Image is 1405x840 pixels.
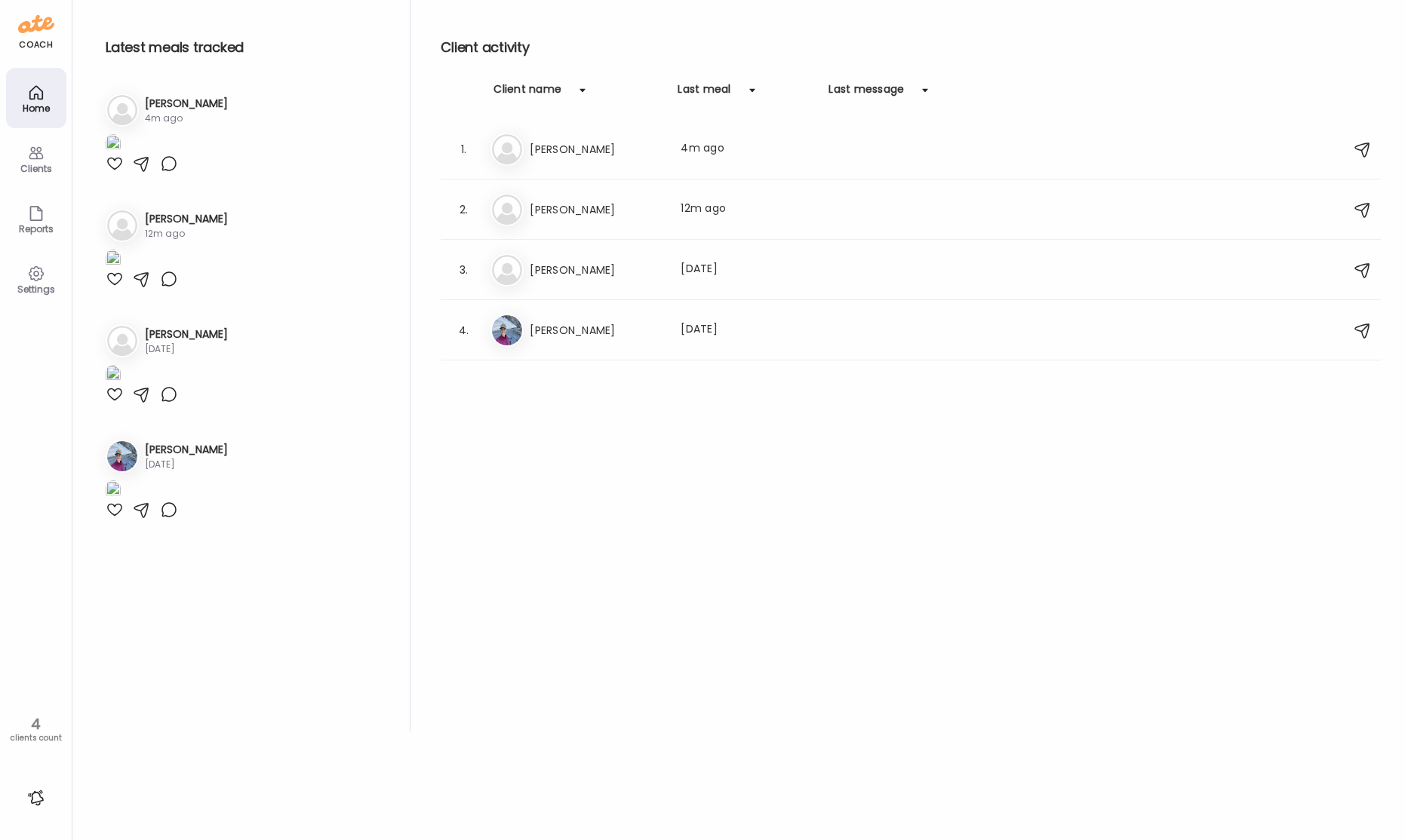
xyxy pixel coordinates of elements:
img: bg-avatar-default.svg [107,210,137,241]
img: bg-avatar-default.svg [492,255,522,285]
h2: Client activity [441,36,1381,59]
div: 12m ago [681,201,813,219]
div: coach [19,38,53,51]
div: 4 [5,715,66,733]
div: [DATE] [681,321,813,339]
div: 12m ago [145,227,228,241]
div: 4m ago [145,112,228,125]
div: Client name [493,81,561,106]
img: images%2FblWSTIpgEIR3pfRINLsBmUjfzpF3%2FHUsyFp1IQRSuSo1pg4sU%2FrNH3zwX5wThB8LiywZN6_1080 [106,365,121,385]
div: clients count [5,733,66,743]
h3: [PERSON_NAME] [530,140,663,158]
div: 2. [454,201,472,219]
div: Settings [9,284,63,294]
img: images%2FZNTbtC4OAYfluk2MuplJscLQkeE2%2FqN5XsMJ0eLxVhuPlInie%2F4eyo4YeKfIbg99QGlkgP_1080 [106,480,121,501]
div: Last message [829,81,904,106]
img: ate [18,12,54,36]
img: avatars%2FZNTbtC4OAYfluk2MuplJscLQkeE2 [492,315,522,345]
h3: [PERSON_NAME] [530,261,663,279]
div: 4. [454,321,472,339]
div: [DATE] [681,261,813,279]
h3: [PERSON_NAME] [530,321,663,339]
img: bg-avatar-default.svg [492,134,522,164]
img: images%2FVAmilhZcziejevklNQqJtrBcBD52%2FVpD3aMYlyKMpbPskMvh8%2FsIEDfFjqgz2a9oEmWgLd_1080 [106,250,121,270]
div: Reports [9,224,63,234]
h3: [PERSON_NAME] [530,201,663,219]
div: Last meal [678,81,730,106]
h3: [PERSON_NAME] [145,326,228,342]
img: images%2FGKFXbmkc6cPLP0vp1vcobH7u7Ue2%2FZnO0hJduX5ZKlsarI288%2FY1HkkDA8G3hDQQVna6LE_1080 [106,134,121,155]
img: bg-avatar-default.svg [107,95,137,125]
h3: [PERSON_NAME] [145,442,228,458]
img: bg-avatar-default.svg [107,326,137,356]
h3: [PERSON_NAME] [145,211,228,227]
div: 4m ago [681,140,813,158]
div: 3. [454,261,472,279]
div: Home [9,103,63,113]
h2: Latest meals tracked [106,36,386,59]
img: bg-avatar-default.svg [492,195,522,225]
div: [DATE] [145,458,228,471]
div: Clients [9,164,63,173]
div: 1. [454,140,472,158]
div: [DATE] [145,342,228,356]
img: avatars%2FZNTbtC4OAYfluk2MuplJscLQkeE2 [107,441,137,471]
h3: [PERSON_NAME] [145,96,228,112]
